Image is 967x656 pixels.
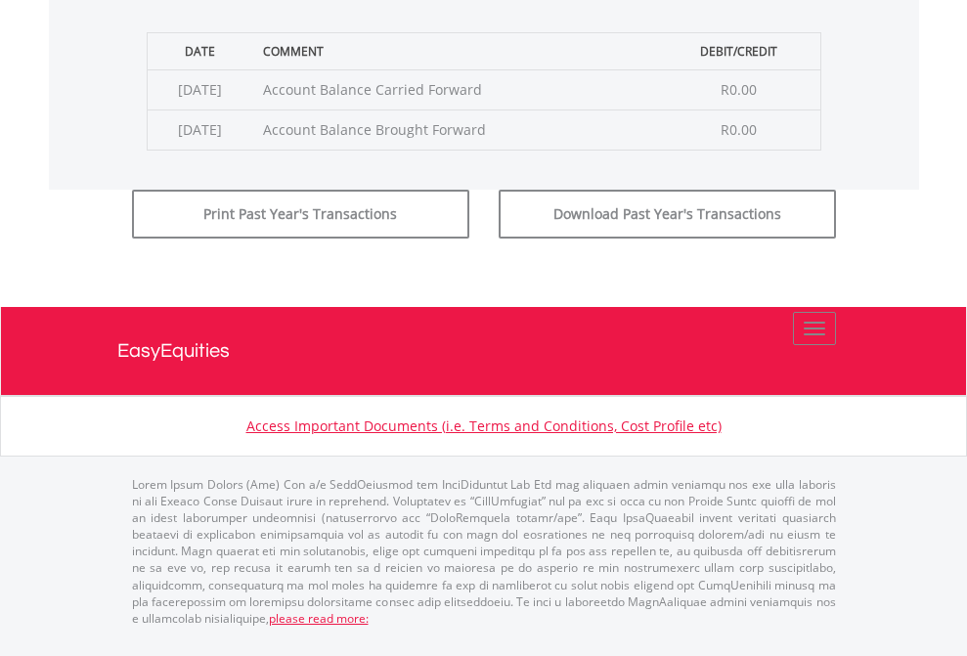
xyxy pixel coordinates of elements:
td: Account Balance Carried Forward [253,69,658,109]
button: Download Past Year's Transactions [499,190,836,239]
a: EasyEquities [117,307,851,395]
th: Comment [253,32,658,69]
td: Account Balance Brought Forward [253,109,658,150]
span: R0.00 [721,120,757,139]
span: R0.00 [721,80,757,99]
a: please read more: [269,610,369,627]
td: [DATE] [147,109,253,150]
th: Date [147,32,253,69]
th: Debit/Credit [658,32,820,69]
button: Print Past Year's Transactions [132,190,469,239]
p: Lorem Ipsum Dolors (Ame) Con a/e SeddOeiusmod tem InciDiduntut Lab Etd mag aliquaen admin veniamq... [132,476,836,627]
td: [DATE] [147,69,253,109]
a: Access Important Documents (i.e. Terms and Conditions, Cost Profile etc) [246,416,722,435]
